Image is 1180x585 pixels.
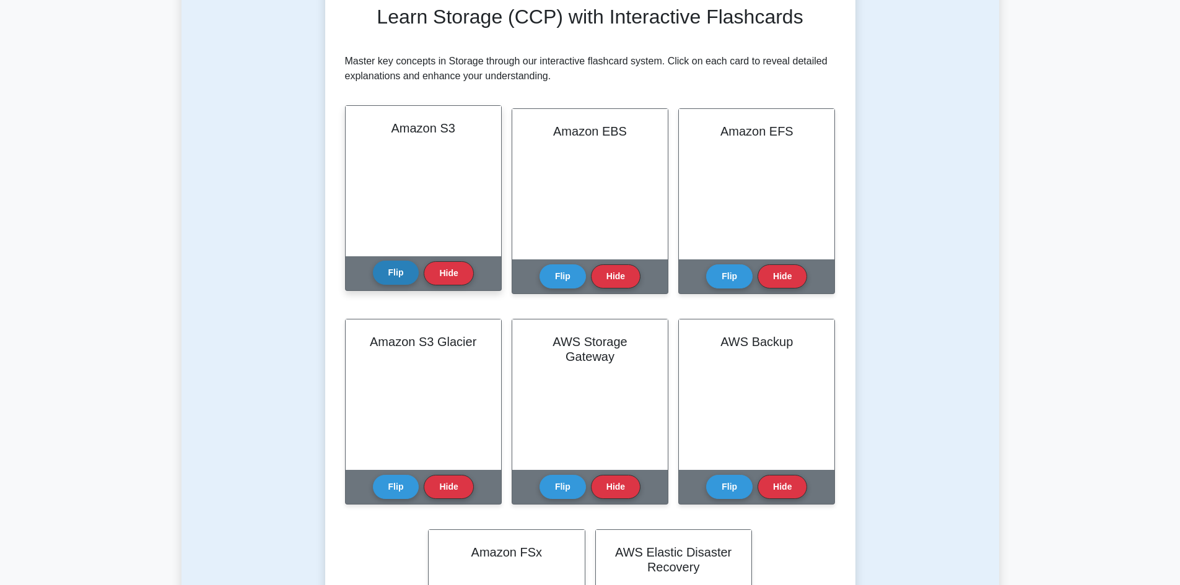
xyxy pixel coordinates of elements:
[361,334,486,349] h2: Amazon S3 Glacier
[540,264,586,288] button: Flip
[527,334,653,364] h2: AWS Storage Gateway
[758,475,807,499] button: Hide
[377,5,803,28] h2: Learn Storage (CCP) with Interactive Flashcards
[361,121,486,136] h2: Amazon S3
[527,124,653,139] h2: Amazon EBS
[373,475,419,499] button: Flip
[444,545,569,560] h2: Amazon FSx
[706,475,753,499] button: Flip
[694,124,819,139] h2: Amazon EFS
[540,475,586,499] button: Flip
[424,475,473,499] button: Hide
[591,475,640,499] button: Hide
[758,264,807,288] button: Hide
[424,261,473,285] button: Hide
[373,261,419,285] button: Flip
[591,264,640,288] button: Hide
[611,545,736,574] h2: AWS Elastic Disaster Recovery
[345,54,836,84] p: Master key concepts in Storage through our interactive flashcard system. Click on each card to re...
[706,264,753,288] button: Flip
[694,334,819,349] h2: AWS Backup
